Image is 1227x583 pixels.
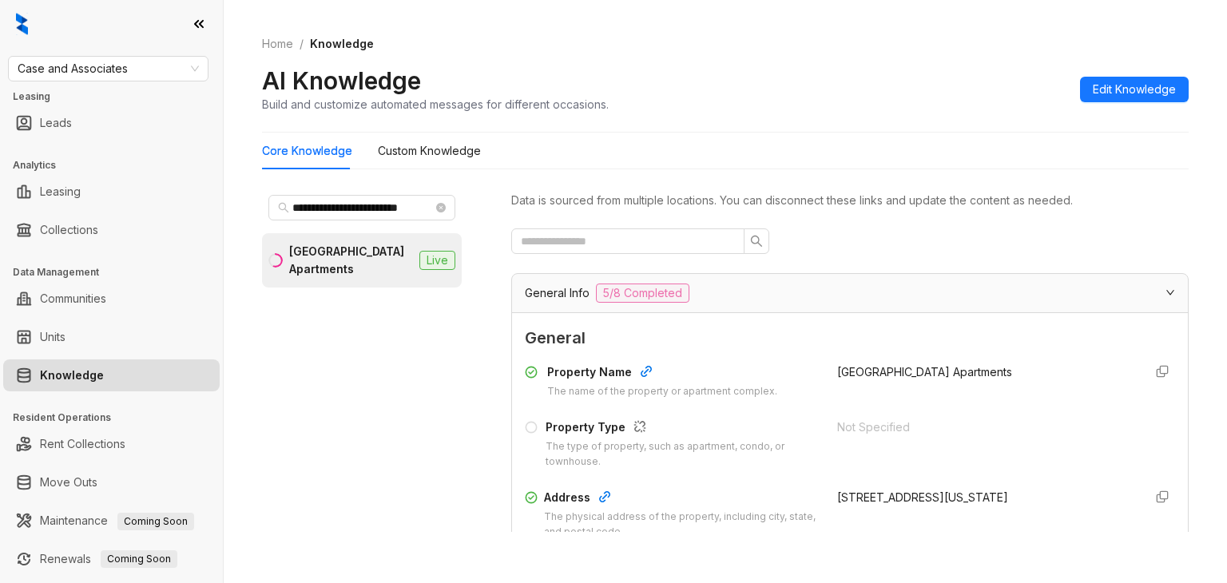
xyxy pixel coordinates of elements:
a: Communities [40,283,106,315]
span: General Info [525,284,590,302]
span: search [278,202,289,213]
span: close-circle [436,203,446,212]
span: Case and Associates [18,57,199,81]
li: Communities [3,283,220,315]
div: [GEOGRAPHIC_DATA] Apartments [289,243,413,278]
span: Edit Knowledge [1093,81,1176,98]
h3: Leasing [13,89,223,104]
li: Leads [3,107,220,139]
span: Knowledge [310,37,374,50]
div: The name of the property or apartment complex. [547,384,777,399]
li: Move Outs [3,466,220,498]
div: General Info5/8 Completed [512,274,1188,312]
div: Build and customize automated messages for different occasions. [262,96,609,113]
span: Coming Soon [117,513,194,530]
a: RenewalsComing Soon [40,543,177,575]
div: Custom Knowledge [378,142,481,160]
span: 5/8 Completed [596,284,689,303]
span: Live [419,251,455,270]
div: Property Name [547,363,777,384]
button: Edit Knowledge [1080,77,1189,102]
a: Knowledge [40,359,104,391]
div: Core Knowledge [262,142,352,160]
div: Property Type [546,418,817,439]
li: Knowledge [3,359,220,391]
h3: Analytics [13,158,223,173]
h3: Data Management [13,265,223,280]
li: Leasing [3,176,220,208]
div: Not Specified [837,418,1130,436]
li: Collections [3,214,220,246]
a: Move Outs [40,466,97,498]
span: [GEOGRAPHIC_DATA] Apartments [837,365,1012,379]
li: / [300,35,304,53]
a: Leasing [40,176,81,208]
span: search [750,235,763,248]
a: Collections [40,214,98,246]
li: Renewals [3,543,220,575]
h2: AI Knowledge [262,65,421,96]
div: [STREET_ADDRESS][US_STATE] [837,489,1130,506]
h3: Resident Operations [13,410,223,425]
li: Rent Collections [3,428,220,460]
img: logo [16,13,28,35]
div: Data is sourced from multiple locations. You can disconnect these links and update the content as... [511,192,1189,209]
div: The physical address of the property, including city, state, and postal code. [544,510,818,540]
li: Units [3,321,220,353]
a: Units [40,321,66,353]
div: The type of property, such as apartment, condo, or townhouse. [546,439,817,470]
a: Leads [40,107,72,139]
a: Home [259,35,296,53]
a: Rent Collections [40,428,125,460]
div: Address [544,489,818,510]
li: Maintenance [3,505,220,537]
span: Coming Soon [101,550,177,568]
span: expanded [1165,288,1175,297]
span: General [525,326,1175,351]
